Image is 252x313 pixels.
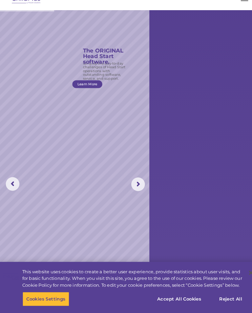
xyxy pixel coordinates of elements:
[10,3,41,18] img: ChildPlus by Procare Solutions
[148,293,197,306] button: Accept All Cookies
[201,293,242,306] button: Reject All
[80,71,122,89] rs-layer: Simplify the day-to-day challenges of Head Start operations with outstanding software, service, a...
[21,270,234,290] div: This website uses cookies to create a better user experience, provide statistics about user visit...
[70,89,98,96] a: Learn More
[80,58,124,74] rs-layer: The ORIGINAL Head Start software.
[234,267,249,282] button: Close
[22,293,67,306] button: Cookies Settings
